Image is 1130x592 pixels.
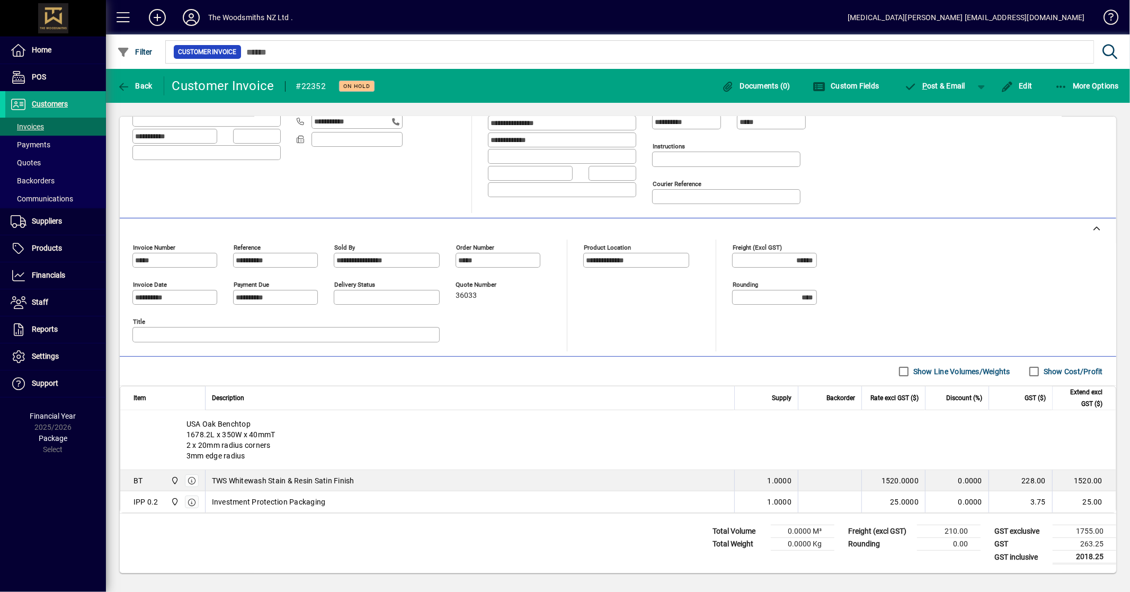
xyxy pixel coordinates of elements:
[5,64,106,91] a: POS
[917,525,981,538] td: 210.00
[826,392,855,404] span: Backorder
[30,412,76,420] span: Financial Year
[989,551,1053,564] td: GST inclusive
[719,76,793,95] button: Documents (0)
[722,82,790,90] span: Documents (0)
[772,392,791,404] span: Supply
[140,8,174,27] button: Add
[39,434,67,443] span: Package
[868,497,919,507] div: 25.0000
[1001,82,1033,90] span: Edit
[32,100,68,108] span: Customers
[106,76,164,95] app-page-header-button: Back
[5,208,106,235] a: Suppliers
[343,83,370,90] span: On hold
[11,195,73,203] span: Communications
[5,190,106,208] a: Communications
[174,8,208,27] button: Profile
[32,379,58,387] span: Support
[1042,366,1103,377] label: Show Cost/Profit
[5,262,106,289] a: Financials
[989,525,1053,538] td: GST exclusive
[653,143,685,150] mat-label: Instructions
[1059,386,1102,410] span: Extend excl GST ($)
[168,475,180,487] span: The Woodsmiths
[32,298,48,306] span: Staff
[1052,76,1122,95] button: More Options
[768,475,792,486] span: 1.0000
[1053,551,1116,564] td: 2018.25
[456,244,494,251] mat-label: Order number
[768,497,792,507] span: 1.0000
[1052,491,1116,513] td: 25.00
[1052,470,1116,491] td: 1520.00
[456,291,477,300] span: 36033
[11,176,55,185] span: Backorders
[5,37,106,64] a: Home
[172,77,274,94] div: Customer Invoice
[178,47,237,57] span: Customer Invoice
[234,244,261,251] mat-label: Reference
[134,497,158,507] div: IPP 0.2
[911,366,1010,377] label: Show Line Volumes/Weights
[813,82,879,90] span: Custom Fields
[32,46,51,54] span: Home
[5,289,106,316] a: Staff
[707,525,771,538] td: Total Volume
[5,343,106,370] a: Settings
[1025,392,1046,404] span: GST ($)
[989,491,1052,513] td: 3.75
[134,475,143,486] div: BT
[870,392,919,404] span: Rate excl GST ($)
[32,244,62,252] span: Products
[32,217,62,225] span: Suppliers
[11,158,41,167] span: Quotes
[212,497,326,507] span: Investment Protection Packaging
[733,244,782,251] mat-label: Freight (excl GST)
[5,136,106,154] a: Payments
[771,525,834,538] td: 0.0000 M³
[334,281,375,288] mat-label: Delivery status
[133,244,175,251] mat-label: Invoice number
[1053,525,1116,538] td: 1755.00
[133,281,167,288] mat-label: Invoice date
[117,48,153,56] span: Filter
[5,370,106,397] a: Support
[234,281,269,288] mat-label: Payment due
[998,76,1035,95] button: Edit
[925,470,989,491] td: 0.0000
[848,9,1085,26] div: [MEDICAL_DATA][PERSON_NAME] [EMAIL_ADDRESS][DOMAIN_NAME]
[212,392,244,404] span: Description
[917,538,981,551] td: 0.00
[843,538,917,551] td: Rounding
[32,271,65,279] span: Financials
[1055,82,1119,90] span: More Options
[5,235,106,262] a: Products
[208,9,293,26] div: The Woodsmiths NZ Ltd .
[771,538,834,551] td: 0.0000 Kg
[456,281,519,288] span: Quote number
[5,172,106,190] a: Backorders
[653,180,701,188] mat-label: Courier Reference
[114,76,155,95] button: Back
[134,392,146,404] span: Item
[120,410,1116,470] div: USA Oak Benchtop 1678.2L x 350W x 40mmT 2 x 20mm radius corners 3mm edge radius
[899,76,971,95] button: Post & Email
[11,122,44,131] span: Invoices
[1053,538,1116,551] td: 263.25
[989,470,1052,491] td: 228.00
[212,475,354,486] span: TWS Whitewash Stain & Resin Satin Finish
[11,140,50,149] span: Payments
[707,538,771,551] td: Total Weight
[922,82,927,90] span: P
[133,318,145,325] mat-label: Title
[946,392,982,404] span: Discount (%)
[868,475,919,486] div: 1520.0000
[5,154,106,172] a: Quotes
[904,82,966,90] span: ost & Email
[733,281,758,288] mat-label: Rounding
[32,325,58,333] span: Reports
[810,76,882,95] button: Custom Fields
[925,491,989,513] td: 0.0000
[5,316,106,343] a: Reports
